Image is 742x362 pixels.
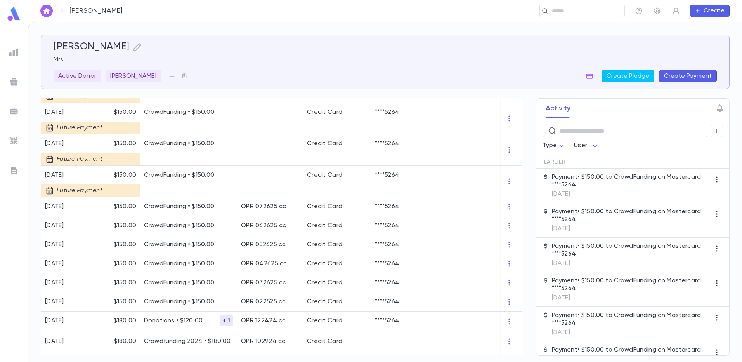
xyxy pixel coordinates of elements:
button: Create [690,5,730,17]
div: OPR 022525 cc [241,298,286,306]
p: $180.00 [114,338,136,345]
p: Donations • $120.00 [144,317,220,326]
div: [DATE] [45,203,64,211]
p: Mrs. [54,56,717,64]
div: Credit Card [307,317,342,325]
div: [DATE] [45,279,64,287]
span: User [574,143,587,149]
span: Earlier [544,159,566,165]
div: User [574,138,600,153]
p: $180.00 [114,317,136,325]
h5: [PERSON_NAME] [54,41,130,53]
div: Type [543,138,567,153]
p: Crowdfunding 2024 • $180.00 [144,338,233,345]
p: CrowdFunding • $150.00 [144,260,233,268]
p: $150.00 [114,260,136,268]
p: Payment • $150.00 to CrowdFunding on Mastercard ****5264 [552,346,711,362]
div: [DATE] [45,260,64,268]
p: CrowdFunding • $150.00 [144,222,233,230]
p: $150.00 [114,241,136,249]
p: [PERSON_NAME] [69,7,123,15]
div: [DATE] [45,338,64,345]
div: OPR 042625 cc [241,260,287,268]
span: + 1 [220,318,233,324]
p: Payment • $150.00 to CrowdFunding on Mastercard ****5264 [552,312,711,327]
p: [DATE] [552,225,711,233]
img: logo [6,6,22,21]
div: Active Donor [54,70,101,82]
p: CrowdFunding • $150.00 [144,203,233,211]
div: [DATE] [45,298,64,306]
div: [DATE] [45,140,103,148]
img: letters_grey.7941b92b52307dd3b8a917253454ce1c.svg [9,166,19,175]
p: $150.00 [97,140,136,148]
p: Payment • $150.00 to CrowdFunding on Mastercard ****5264 [552,242,711,258]
p: $150.00 [114,279,136,287]
div: Credit Card [307,140,342,148]
img: imports_grey.530a8a0e642e233f2baf0ef88e8c9fcb.svg [9,136,19,146]
p: CrowdFunding • $150.00 [144,241,233,249]
div: Credit Card [307,222,342,230]
p: [DATE] [552,294,711,302]
div: OPR 072625 cc [241,203,286,211]
div: OPR 122424 cc [241,317,286,325]
p: Payment • $150.00 to CrowdFunding on Mastercard ****5264 [552,277,711,292]
div: Credit Card [307,298,342,306]
p: [PERSON_NAME] [110,72,156,80]
img: batches_grey.339ca447c9d9533ef1741baa751efc33.svg [9,107,19,116]
p: Payment • $150.00 to CrowdFunding on Mastercard ****5264 [552,208,711,223]
img: home_white.a664292cf8c1dea59945f0da9f25487c.svg [42,8,51,14]
button: Create Payment [659,70,717,82]
div: OPR 052625 cc [241,241,286,249]
div: Credit Card [307,338,342,345]
div: Credit Card [307,241,342,249]
div: OPR 102924 cc [241,338,286,345]
p: $150.00 [97,108,136,116]
img: campaigns_grey.99e729a5f7ee94e3726e6486bddda8f1.svg [9,77,19,87]
button: Activity [546,99,570,118]
button: Create Pledge [602,70,654,82]
div: [DATE] [45,222,64,230]
div: OPR 062625 cc [241,222,286,230]
div: Credit Card [307,203,342,211]
p: CrowdFunding • $150.00 [144,279,233,287]
p: CrowdFunding • $150.00 [144,140,233,148]
p: [DATE] [552,190,711,198]
div: Credit Card [307,260,342,268]
div: Credit Card [307,108,342,116]
div: Credit Card [307,279,342,287]
p: $150.00 [97,171,136,179]
span: Type [543,143,557,149]
div: OPR 032625 cc [241,279,286,287]
img: reports_grey.c525e4749d1bce6a11f5fe2a8de1b229.svg [9,48,19,57]
p: Payment • $150.00 to CrowdFunding on Mastercard ****5264 [552,173,711,189]
div: Future Payment [41,184,107,197]
div: Future Payment [41,122,107,134]
div: [DATE] [45,171,103,179]
p: Active Donor [58,72,96,80]
p: CrowdFunding • $150.00 [144,171,233,179]
div: [PERSON_NAME] [106,70,161,82]
div: Future Payment [41,153,107,165]
div: [DATE] [45,108,103,116]
p: CrowdFunding • $150.00 [144,298,233,306]
div: [DATE] [45,317,64,325]
div: Credit Card [307,171,342,179]
p: $150.00 [114,222,136,230]
div: + 1 [220,315,233,326]
p: [DATE] [552,259,711,267]
p: $150.00 [114,203,136,211]
p: [DATE] [552,329,711,336]
p: $150.00 [114,298,136,306]
p: CrowdFunding • $150.00 [144,108,233,116]
div: [DATE] [45,241,64,249]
